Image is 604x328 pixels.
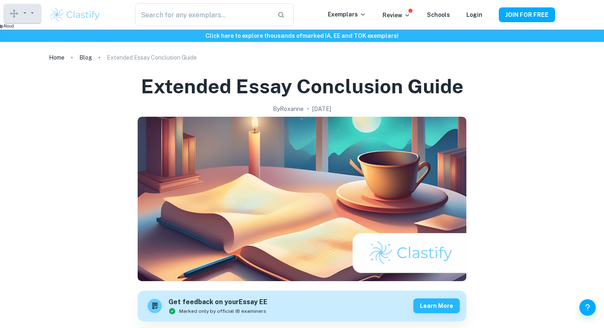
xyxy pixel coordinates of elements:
[499,7,555,22] button: JOIN FOR FREE
[49,52,65,63] a: Home
[138,291,466,321] a: Get feedback on yourEssay EEMarked only by official IB examinersLearn more
[312,104,331,113] h2: [DATE]
[307,104,309,113] p: •
[135,3,271,26] input: Search for any exemplars...
[427,12,450,18] a: Schools
[141,73,463,99] h1: Extended Essay Conclusion Guide
[168,297,267,307] h6: Get feedback on your Essay EE
[138,117,466,281] img: Extended Essay Conclusion Guide cover image
[2,31,602,40] h6: Click here to explore thousands of marked IA, EE and TOK exemplars !
[413,298,460,313] button: Learn more
[466,12,482,18] a: Login
[179,307,266,315] span: Marked only by official IB examiners
[579,299,596,316] button: Help and Feedback
[79,52,92,63] a: Blog
[273,104,304,113] h2: By Roxanne
[383,11,410,20] p: Review
[107,53,197,62] p: Extended Essay Conclusion Guide
[22,12,29,17] gw-toolbardropdownbutton: Prediction
[29,12,35,17] gw-toolbardropdownbutton: Talk&Type
[328,10,366,19] p: Exemplars
[49,7,101,23] img: Clastify logo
